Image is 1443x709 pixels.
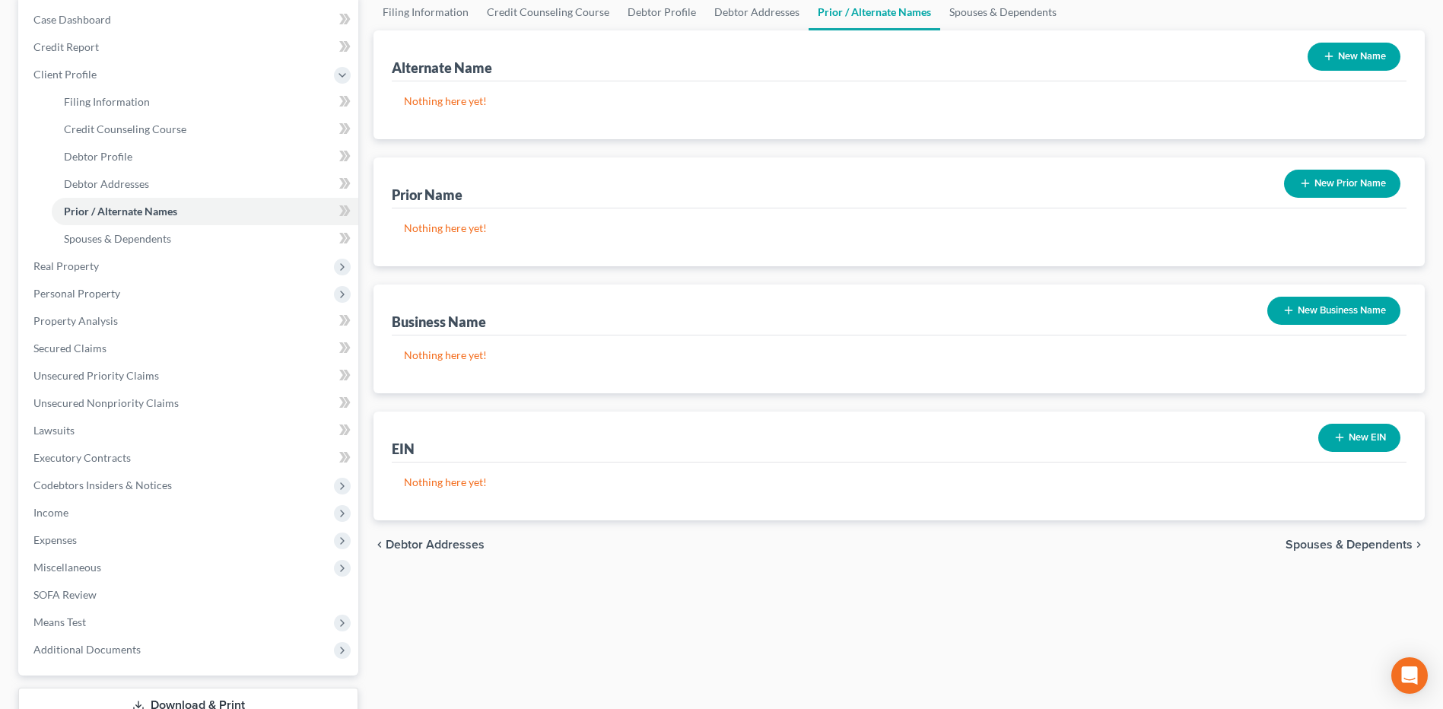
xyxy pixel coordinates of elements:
button: chevron_left Debtor Addresses [373,539,485,551]
span: Credit Report [33,40,99,53]
span: Means Test [33,615,86,628]
span: Expenses [33,533,77,546]
span: Real Property [33,259,99,272]
a: SOFA Review [21,581,358,609]
span: Debtor Addresses [386,539,485,551]
div: Open Intercom Messenger [1391,657,1428,694]
p: Nothing here yet! [404,94,1394,109]
button: New Prior Name [1284,170,1400,198]
button: New Business Name [1267,297,1400,325]
a: Executory Contracts [21,444,358,472]
a: Debtor Addresses [52,170,358,198]
span: Executory Contracts [33,451,131,464]
span: Secured Claims [33,342,106,354]
span: Miscellaneous [33,561,101,574]
span: SOFA Review [33,588,97,601]
div: Business Name [392,313,486,331]
span: Spouses & Dependents [64,232,171,245]
a: Unsecured Nonpriority Claims [21,389,358,417]
span: Personal Property [33,287,120,300]
span: Income [33,506,68,519]
p: Nothing here yet! [404,348,1394,363]
a: Debtor Profile [52,143,358,170]
i: chevron_right [1413,539,1425,551]
p: Nothing here yet! [404,221,1394,236]
span: Spouses & Dependents [1286,539,1413,551]
span: Case Dashboard [33,13,111,26]
i: chevron_left [373,539,386,551]
span: Debtor Profile [64,150,132,163]
span: Unsecured Nonpriority Claims [33,396,179,409]
a: Credit Report [21,33,358,61]
button: New EIN [1318,424,1400,452]
span: Client Profile [33,68,97,81]
div: EIN [392,440,415,458]
a: Property Analysis [21,307,358,335]
span: Debtor Addresses [64,177,149,190]
a: Unsecured Priority Claims [21,362,358,389]
span: Property Analysis [33,314,118,327]
span: Filing Information [64,95,150,108]
div: Prior Name [392,186,462,204]
span: Additional Documents [33,643,141,656]
span: Lawsuits [33,424,75,437]
span: Credit Counseling Course [64,122,186,135]
span: Unsecured Priority Claims [33,369,159,382]
a: Spouses & Dependents [52,225,358,253]
a: Case Dashboard [21,6,358,33]
button: New Name [1308,43,1400,71]
span: Prior / Alternate Names [64,205,177,218]
a: Prior / Alternate Names [52,198,358,225]
a: Credit Counseling Course [52,116,358,143]
a: Filing Information [52,88,358,116]
p: Nothing here yet! [404,475,1394,490]
button: Spouses & Dependents chevron_right [1286,539,1425,551]
div: Alternate Name [392,59,492,77]
a: Lawsuits [21,417,358,444]
span: Codebtors Insiders & Notices [33,478,172,491]
a: Secured Claims [21,335,358,362]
